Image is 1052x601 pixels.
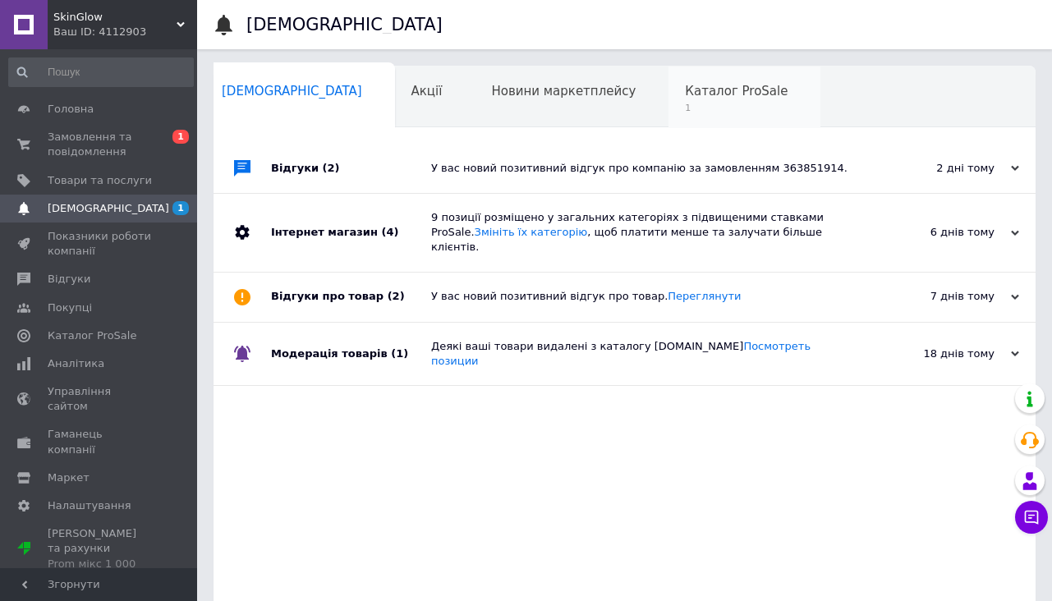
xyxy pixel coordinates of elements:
div: Ваш ID: 4112903 [53,25,197,39]
h1: [DEMOGRAPHIC_DATA] [246,15,443,34]
a: Посмотреть позиции [431,340,811,367]
span: (4) [381,226,398,238]
span: 1 [172,201,189,215]
div: Інтернет магазин [271,194,431,272]
span: Налаштування [48,498,131,513]
span: (1) [391,347,408,360]
div: Відгуки про товар [271,273,431,322]
span: [PERSON_NAME] та рахунки [48,526,152,571]
div: 18 днів тому [855,346,1019,361]
div: Модерація товарів [271,323,431,385]
span: Каталог ProSale [48,328,136,343]
a: Змініть їх категорію [475,226,588,238]
span: (2) [323,162,340,174]
div: У вас новий позитивний відгук про товар. [431,289,855,304]
div: 6 днів тому [855,225,1019,240]
span: Акції [411,84,443,99]
a: Переглянути [668,290,741,302]
span: Товари та послуги [48,173,152,188]
span: Покупці [48,300,92,315]
span: [DEMOGRAPHIC_DATA] [48,201,169,216]
span: Головна [48,102,94,117]
span: SkinGlow [53,10,177,25]
span: 1 [685,102,788,114]
div: У вас новий позитивний відгук про компанію за замовленням 363851914. [431,161,855,176]
span: Маркет [48,470,90,485]
button: Чат з покупцем [1015,501,1048,534]
span: (2) [388,290,405,302]
div: Prom мікс 1 000 [48,557,152,571]
input: Пошук [8,57,194,87]
div: 9 позиції розміщено у загальних категоріях з підвищеними ставками ProSale. , щоб платити менше та... [431,210,855,255]
span: Гаманець компанії [48,427,152,456]
span: Показники роботи компанії [48,229,152,259]
span: Відгуки [48,272,90,287]
span: Новини маркетплейсу [491,84,636,99]
span: Аналітика [48,356,104,371]
div: Відгуки [271,144,431,193]
div: Деякі ваші товари видалені з каталогу [DOMAIN_NAME] [431,339,855,369]
span: Замовлення та повідомлення [48,130,152,159]
span: [DEMOGRAPHIC_DATA] [222,84,362,99]
span: Каталог ProSale [685,84,788,99]
span: 1 [172,130,189,144]
span: Управління сайтом [48,384,152,414]
div: 7 днів тому [855,289,1019,304]
div: 2 дні тому [855,161,1019,176]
